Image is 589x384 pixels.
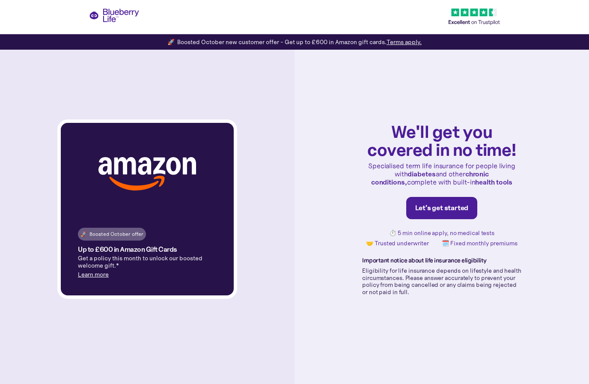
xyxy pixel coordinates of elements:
a: Learn more [78,271,109,278]
h1: We'll get you covered in no time! [362,122,521,158]
p: Specialised term life insurance for people living with and other complete with built-in [362,162,521,187]
p: 🤝 Trusted underwriter [366,240,429,247]
p: Get a policy this month to unlock our boosted welcome gift.* [78,255,217,269]
strong: Important notice about life insurance eligibility [362,256,487,264]
p: 🗓️ Fixed monthly premiums [442,240,518,247]
div: 🚀 Boosted October offer [80,230,143,238]
a: Let's get started [406,197,478,219]
div: 🚀 Boosted October new customer offer - Get up to £600 in Amazon gift cards. [167,38,422,46]
p: ⏱️ 5 min online apply, no medical tests [389,229,494,237]
strong: health tools [475,178,512,186]
h4: Up to £600 in Amazon Gift Cards [78,246,177,253]
a: Terms apply. [387,38,422,46]
strong: chronic conditions, [371,170,489,186]
div: Let's get started [415,204,469,212]
strong: diabetes [408,170,435,178]
p: Eligibility for life insurance depends on lifestyle and health circumstances. Please answer accur... [362,267,521,296]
